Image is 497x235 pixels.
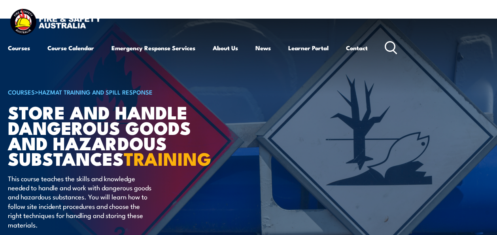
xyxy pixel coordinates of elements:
a: Learner Portal [288,38,329,57]
a: Courses [8,38,30,57]
a: COURSES [8,87,35,96]
a: About Us [213,38,238,57]
a: News [255,38,271,57]
strong: TRAINING [124,144,212,172]
a: Contact [346,38,368,57]
a: Course Calendar [47,38,94,57]
h6: > [8,87,203,97]
h1: Store And Handle Dangerous Goods and Hazardous Substances [8,104,203,166]
p: This course teaches the skills and knowledge needed to handle and work with dangerous goods and h... [8,174,152,229]
a: HAZMAT Training and Spill Response [38,87,153,96]
a: Emergency Response Services [111,38,195,57]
